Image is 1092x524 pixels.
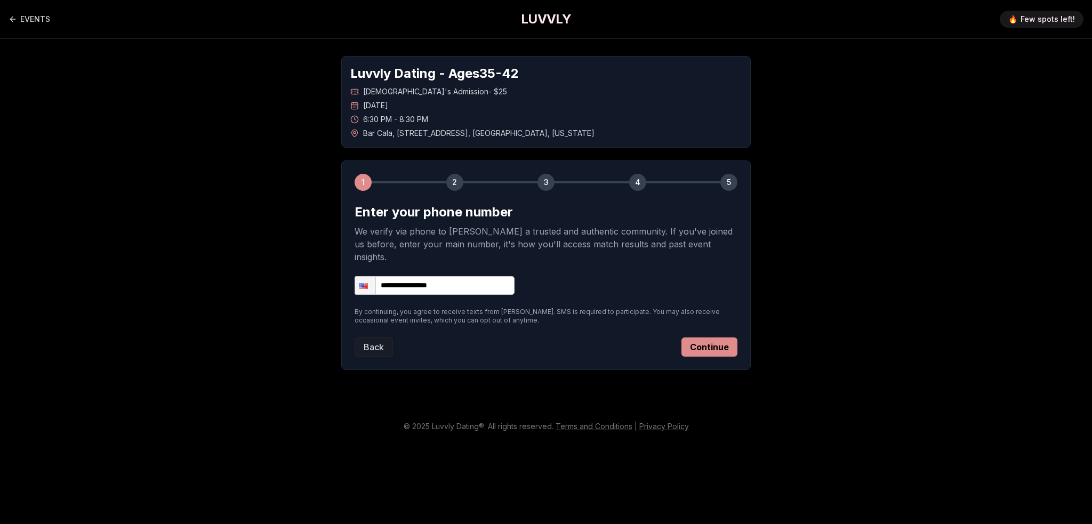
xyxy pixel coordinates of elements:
[363,100,388,111] span: [DATE]
[639,422,689,431] a: Privacy Policy
[446,174,463,191] div: 2
[681,337,737,357] button: Continue
[355,204,737,221] h2: Enter your phone number
[521,11,571,28] a: LUVVLY
[537,174,555,191] div: 3
[556,422,632,431] a: Terms and Conditions
[355,277,375,294] div: United States: + 1
[355,308,737,325] p: By continuing, you agree to receive texts from [PERSON_NAME]. SMS is required to participate. You...
[350,65,742,82] h1: Luvvly Dating - Ages 35 - 42
[355,225,737,263] p: We verify via phone to [PERSON_NAME] a trusted and authentic community. If you've joined us befor...
[720,174,737,191] div: 5
[629,174,646,191] div: 4
[1021,14,1075,25] span: Few spots left!
[363,86,507,97] span: [DEMOGRAPHIC_DATA]'s Admission - $25
[1008,14,1017,25] span: 🔥
[9,9,50,30] a: Back to events
[635,422,637,431] span: |
[355,337,393,357] button: Back
[363,128,595,139] span: Bar Cala , [STREET_ADDRESS] , [GEOGRAPHIC_DATA] , [US_STATE]
[355,174,372,191] div: 1
[363,114,428,125] span: 6:30 PM - 8:30 PM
